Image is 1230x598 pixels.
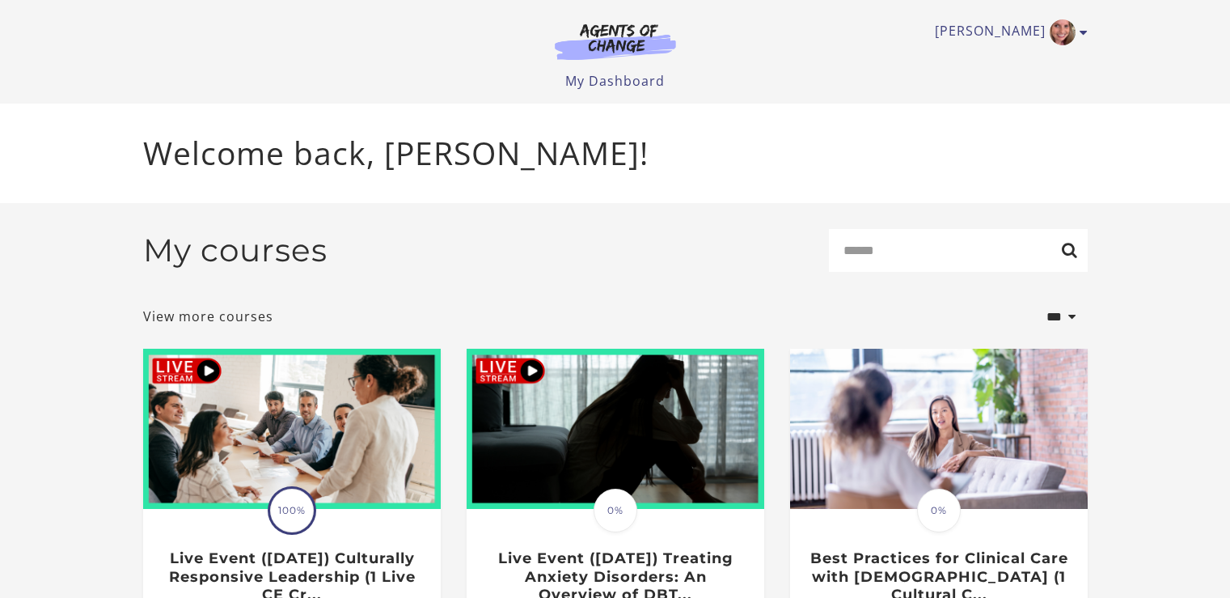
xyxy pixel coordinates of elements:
span: 0% [594,489,637,532]
span: 0% [917,489,961,532]
a: View more courses [143,307,273,326]
a: Toggle menu [935,19,1080,45]
a: My Dashboard [565,72,665,90]
span: 100% [270,489,314,532]
p: Welcome back, [PERSON_NAME]! [143,129,1088,177]
h2: My courses [143,231,328,269]
img: Agents of Change Logo [538,23,693,60]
